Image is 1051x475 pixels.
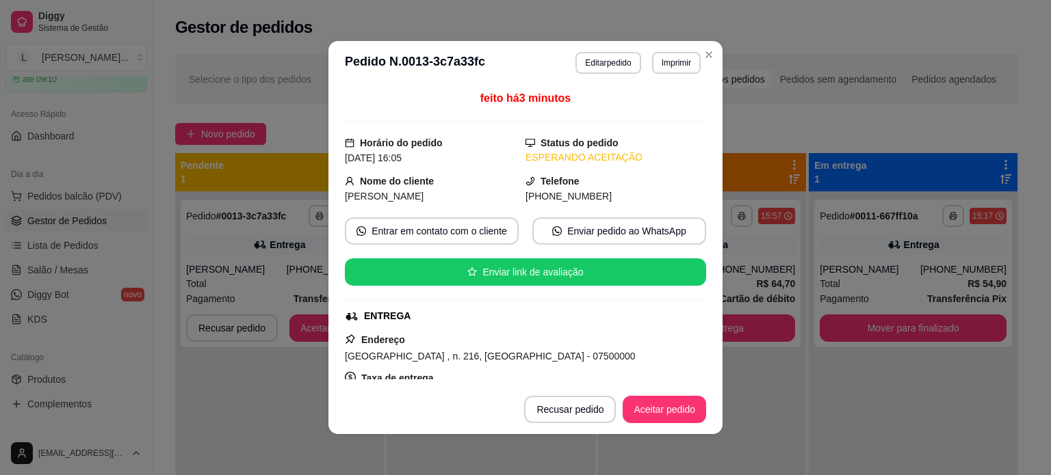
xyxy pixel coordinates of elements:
strong: Taxa de entrega [361,372,434,383]
span: dollar [345,372,356,383]
div: ENTREGA [364,309,411,323]
h3: Pedido N. 0013-3c7a33fc [345,52,485,74]
strong: Nome do cliente [360,176,434,187]
span: [GEOGRAPHIC_DATA] , n. 216, [GEOGRAPHIC_DATA] - 07500000 [345,351,636,362]
strong: Telefone [541,176,580,187]
span: user [345,176,354,186]
span: [DATE] 16:05 [345,152,402,163]
span: [PHONE_NUMBER] [525,191,612,202]
button: whats-appEntrar em contato com o cliente [345,217,519,245]
span: whats-app [552,226,562,236]
button: starEnviar link de avaliação [345,258,706,286]
span: feito há 3 minutos [480,92,571,104]
button: Editarpedido [575,52,640,74]
strong: Horário do pedido [360,137,443,148]
span: whats-app [356,226,366,236]
strong: Endereço [361,334,405,345]
span: [PERSON_NAME] [345,191,424,202]
span: pushpin [345,334,356,344]
span: desktop [525,138,535,148]
button: Recusar pedido [524,396,616,423]
button: Imprimir [652,52,701,74]
span: star [467,267,477,277]
div: ESPERANDO ACEITAÇÃO [525,150,706,165]
strong: Status do pedido [541,137,619,148]
span: phone [525,176,535,186]
button: Aceitar pedido [623,396,706,423]
button: whats-appEnviar pedido ao WhatsApp [532,217,706,245]
button: Close [698,44,720,66]
span: calendar [345,138,354,148]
